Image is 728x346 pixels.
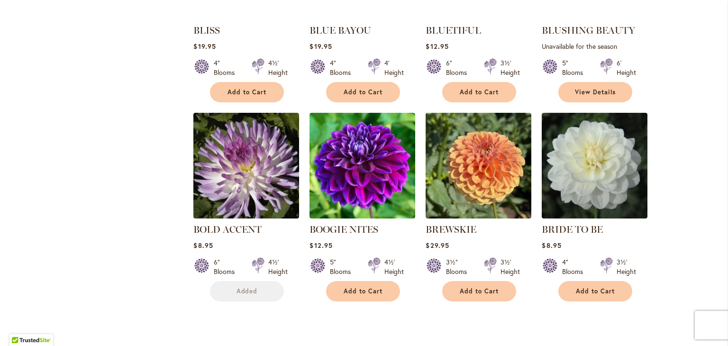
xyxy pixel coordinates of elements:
div: 4½' Height [384,257,404,276]
p: Unavailable for the season [542,42,647,51]
div: 6" Blooms [214,257,240,276]
button: Add to Cart [442,281,516,301]
button: Add to Cart [558,281,632,301]
span: Add to Cart [576,287,615,295]
button: Add to Cart [326,281,400,301]
div: 4" Blooms [330,58,356,77]
a: BLISS [193,25,220,36]
span: View Details [575,88,616,96]
a: View Details [558,82,632,102]
img: BOLD ACCENT [193,113,299,219]
div: 5" Blooms [330,257,356,276]
span: $29.95 [426,241,449,250]
div: 4" Blooms [562,257,589,276]
button: Add to Cart [326,82,400,102]
img: BOOGIE NITES [309,113,415,219]
iframe: Launch Accessibility Center [7,312,34,339]
div: 4½' Height [268,257,288,276]
span: $12.95 [309,241,332,250]
a: BLUSHING BEAUTY [542,25,635,36]
a: BOLD ACCENT [193,211,299,220]
div: 6' Height [617,58,636,77]
span: Add to Cart [460,287,499,295]
span: $19.95 [193,42,216,51]
a: BREWSKIE [426,211,531,220]
a: BOLD ACCENT [193,224,262,235]
span: $12.95 [426,42,448,51]
span: Add to Cart [460,88,499,96]
span: $8.95 [542,241,561,250]
a: BLUE BAYOU [309,12,415,21]
img: BREWSKIE [426,113,531,219]
div: 6" Blooms [446,58,473,77]
span: Add to Cart [227,88,266,96]
a: BRIDE TO BE [542,224,603,235]
a: BLUE BAYOU [309,25,371,36]
a: BREWSKIE [426,224,476,235]
a: BOOGIE NITES [309,224,378,235]
a: Bluetiful [426,12,531,21]
a: BLISS [193,12,299,21]
div: 4' Height [384,58,404,77]
button: Add to Cart [210,82,284,102]
span: $19.95 [309,42,332,51]
span: Add to Cart [344,287,382,295]
span: $8.95 [193,241,213,250]
a: BLUSHING BEAUTY [542,12,647,21]
div: 3½' Height [500,257,520,276]
div: 3½' Height [500,58,520,77]
div: 5" Blooms [562,58,589,77]
div: 4" Blooms [214,58,240,77]
div: 3½' Height [617,257,636,276]
div: 3½" Blooms [446,257,473,276]
a: BLUETIFUL [426,25,481,36]
button: Add to Cart [442,82,516,102]
a: BOOGIE NITES [309,211,415,220]
div: 4½' Height [268,58,288,77]
span: Add to Cart [344,88,382,96]
img: BRIDE TO BE [542,113,647,219]
a: BRIDE TO BE [542,211,647,220]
